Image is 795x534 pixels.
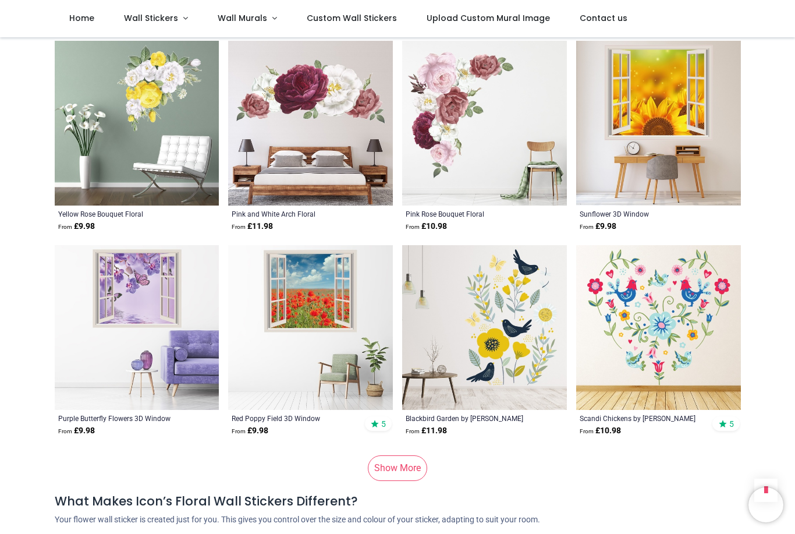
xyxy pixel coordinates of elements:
[406,425,447,437] strong: £ 11.98
[580,12,627,24] span: Contact us
[381,419,386,429] span: 5
[232,413,358,423] a: Red Poppy Field 3D Window
[576,41,741,206] img: Sunflower 3D Window Wall Sticker
[232,209,358,218] a: Pink and White Arch Floral
[58,221,95,232] strong: £ 9.98
[729,419,734,429] span: 5
[58,428,72,434] span: From
[748,487,783,522] iframe: Brevo live chat
[402,245,567,410] img: Blackbird Garden Wall Sticker by Klara Hawkins
[580,224,594,230] span: From
[580,425,621,437] strong: £ 10.98
[55,41,219,206] img: Yellow Rose Bouquet Floral Wall Sticker
[228,245,393,410] img: Red Poppy Field 3D Window Wall Sticker
[402,41,567,206] img: Pink Rose Bouquet Floral Wall Sticker
[55,245,219,410] img: Purple Butterfly Flowers 3D Window Wall Sticker
[427,12,550,24] span: Upload Custom Mural Image
[58,224,72,230] span: From
[406,413,532,423] a: Blackbird Garden by [PERSON_NAME]
[69,12,94,24] span: Home
[406,221,447,232] strong: £ 10.98
[218,12,267,24] span: Wall Murals
[124,12,178,24] span: Wall Stickers
[232,224,246,230] span: From
[368,455,427,481] a: Show More
[232,425,268,437] strong: £ 9.98
[580,221,616,232] strong: £ 9.98
[580,428,594,434] span: From
[55,514,741,526] p: Your flower wall sticker is created just for you. This gives you control over the size and colour...
[406,224,420,230] span: From
[58,209,184,218] a: Yellow Rose Bouquet Floral
[228,41,393,206] img: Pink and White Arch Floral Wall Sticker
[576,245,741,410] img: Scandi Chickens Wall Sticker by Angela Spurgeon
[307,12,397,24] span: Custom Wall Stickers
[232,428,246,434] span: From
[58,413,184,423] a: Purple Butterfly Flowers 3D Window
[58,425,95,437] strong: £ 9.98
[55,493,741,510] h4: What Makes Icon’s Floral Wall Stickers Different?
[580,209,706,218] a: Sunflower 3D Window
[406,209,532,218] a: Pink Rose Bouquet Floral
[406,428,420,434] span: From
[580,413,706,423] a: Scandi Chickens by [PERSON_NAME]
[232,221,273,232] strong: £ 11.98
